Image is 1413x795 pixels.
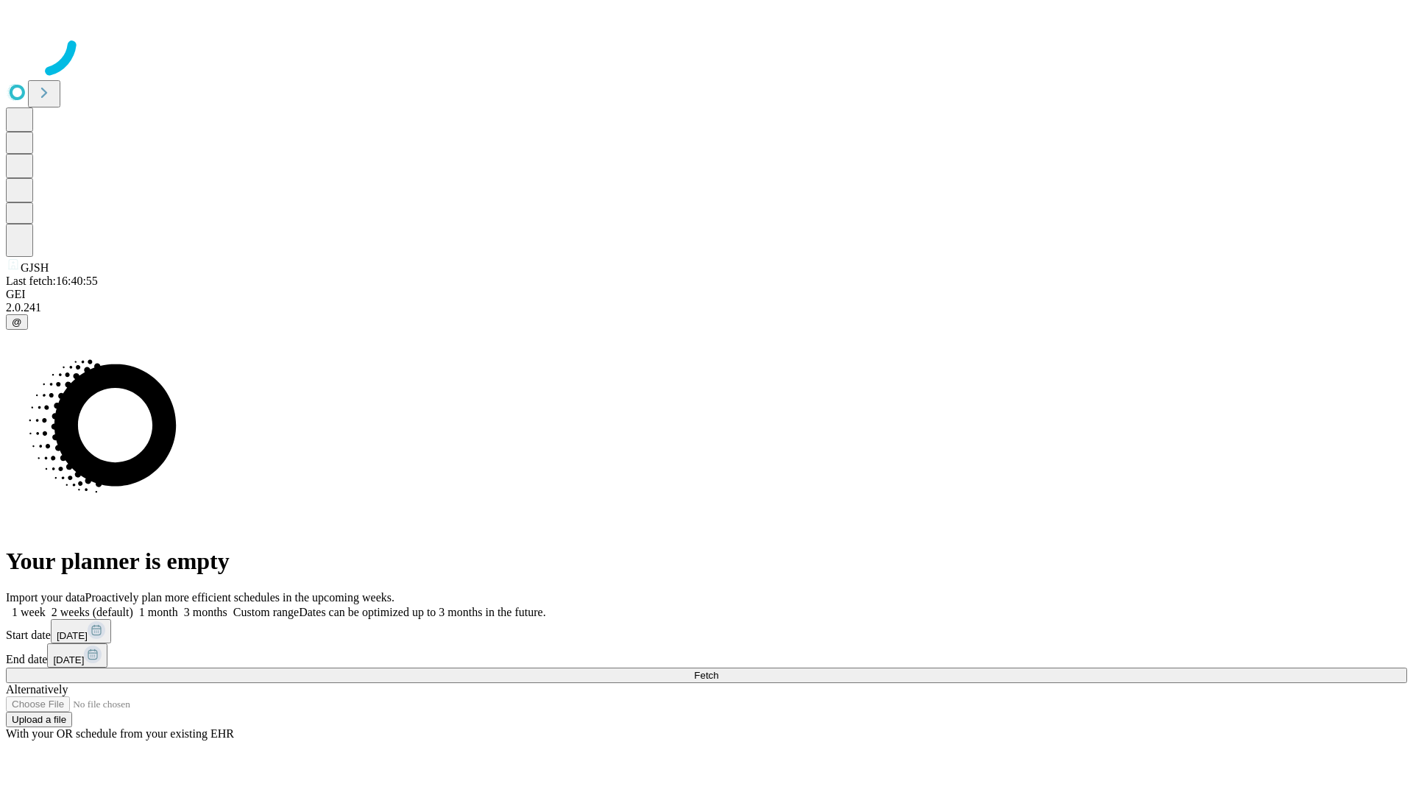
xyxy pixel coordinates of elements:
[6,712,72,727] button: Upload a file
[57,630,88,641] span: [DATE]
[6,668,1407,683] button: Fetch
[6,548,1407,575] h1: Your planner is empty
[21,261,49,274] span: GJSH
[47,643,107,668] button: [DATE]
[52,606,133,618] span: 2 weeks (default)
[6,591,85,604] span: Import your data
[6,727,234,740] span: With your OR schedule from your existing EHR
[12,317,22,328] span: @
[6,314,28,330] button: @
[6,643,1407,668] div: End date
[184,606,227,618] span: 3 months
[6,683,68,696] span: Alternatively
[12,606,46,618] span: 1 week
[53,654,84,665] span: [DATE]
[51,619,111,643] button: [DATE]
[694,670,718,681] span: Fetch
[6,619,1407,643] div: Start date
[6,288,1407,301] div: GEI
[6,275,98,287] span: Last fetch: 16:40:55
[299,606,545,618] span: Dates can be optimized up to 3 months in the future.
[233,606,299,618] span: Custom range
[85,591,394,604] span: Proactively plan more efficient schedules in the upcoming weeks.
[6,301,1407,314] div: 2.0.241
[139,606,178,618] span: 1 month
